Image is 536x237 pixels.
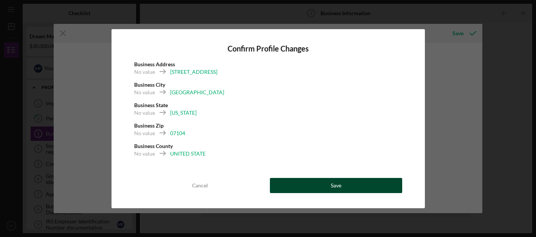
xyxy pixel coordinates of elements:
div: No value [134,150,155,157]
h4: Confirm Profile Changes [134,44,402,53]
div: [GEOGRAPHIC_DATA] [170,89,224,96]
div: Cancel [192,178,208,193]
b: Business Zip [134,122,164,129]
div: 07104 [170,129,185,137]
button: Cancel [134,178,266,193]
div: No value [134,89,155,96]
b: Business Address [134,61,175,67]
div: No value [134,109,155,117]
div: UNITED STATE [170,150,206,157]
div: No value [134,129,155,137]
b: Business County [134,143,173,149]
div: [STREET_ADDRESS] [170,68,217,76]
button: Save [270,178,402,193]
div: [US_STATE] [170,109,197,117]
b: Business City [134,81,165,88]
div: Save [331,178,341,193]
div: No value [134,68,155,76]
b: Business State [134,102,168,108]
